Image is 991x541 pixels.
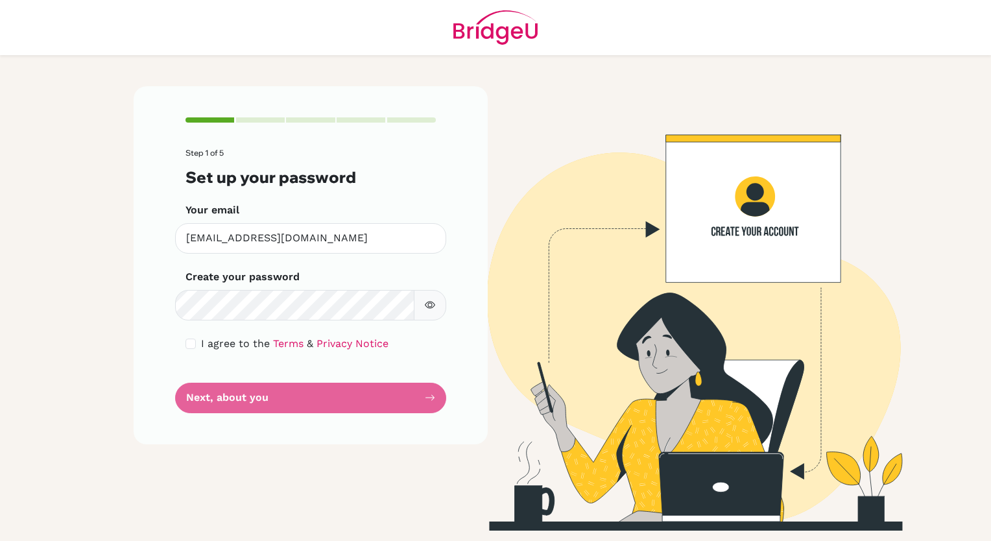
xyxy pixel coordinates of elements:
label: Create your password [185,269,300,285]
span: I agree to the [201,337,270,350]
span: & [307,337,313,350]
label: Your email [185,202,239,218]
a: Terms [273,337,304,350]
a: Privacy Notice [316,337,388,350]
h3: Set up your password [185,168,436,187]
input: Insert your email* [175,223,446,254]
span: Step 1 of 5 [185,148,224,158]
